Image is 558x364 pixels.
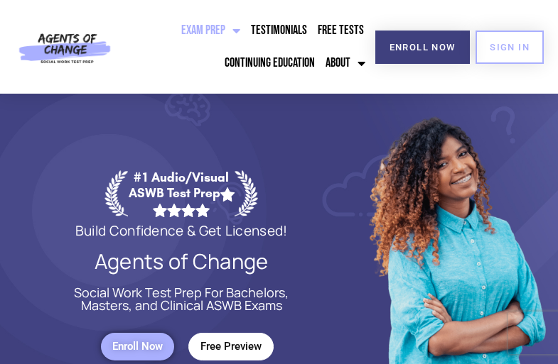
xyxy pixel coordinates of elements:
[390,43,456,52] span: Enroll Now
[112,341,163,353] span: Enroll Now
[247,14,311,47] a: Testimonials
[200,341,262,353] span: Free Preview
[314,14,367,47] a: Free Tests
[188,333,274,360] a: Free Preview
[221,47,318,79] a: Continuing Education
[101,333,174,360] a: Enroll Now
[128,170,235,217] div: #1 Audio/Visual ASWB Test Prep
[64,286,299,311] p: Social Work Test Prep For Bachelors, Masters, and Clinical ASWB Exams
[120,14,369,79] nav: Menu
[178,14,244,47] a: Exam Prep
[490,43,530,52] span: SIGN IN
[476,31,544,64] a: SIGN IN
[322,47,369,79] a: About
[375,31,470,64] a: Enroll Now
